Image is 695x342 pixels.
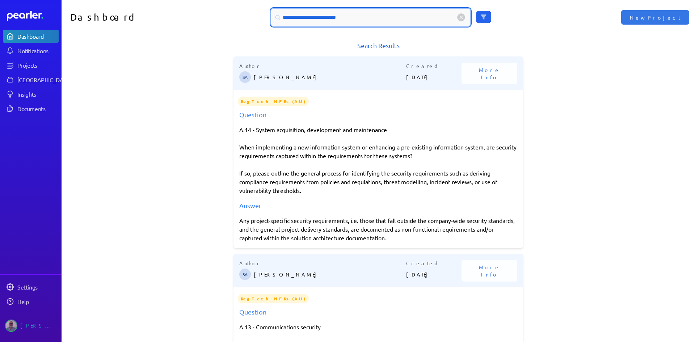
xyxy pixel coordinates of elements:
span: RegTech NFRs (AU) [238,97,309,106]
div: Notifications [17,47,58,54]
a: Documents [3,102,59,115]
a: Notifications [3,44,59,57]
div: Documents [17,105,58,112]
div: Settings [17,283,58,291]
div: [PERSON_NAME] [20,320,56,332]
div: Dashboard [17,33,58,40]
p: [PERSON_NAME] [254,267,406,282]
img: Jason Riches [5,320,17,332]
a: Help [3,295,59,308]
a: [GEOGRAPHIC_DATA] [3,73,59,86]
span: Steve Ackermann [239,269,251,280]
p: [DATE] [406,267,462,282]
p: Author [239,62,406,70]
div: Question [239,307,517,317]
div: [GEOGRAPHIC_DATA] [17,76,71,83]
div: Any project-specific security requirements, i.e. those that fall outside the company-wide securit... [239,216,517,242]
p: [DATE] [406,70,462,84]
p: Created [406,259,462,267]
button: More Info [462,260,517,282]
a: Dashboard [7,11,59,21]
button: New Project [621,10,689,25]
a: Insights [3,88,59,101]
div: Answer [239,200,517,210]
span: Steve Ackermann [239,71,251,83]
div: Help [17,298,58,305]
a: Dashboard [3,30,59,43]
span: New Project [630,14,681,21]
p: Created [406,62,462,70]
a: Settings [3,280,59,294]
p: [PERSON_NAME] [254,70,406,84]
h1: Dashboard [70,9,220,26]
button: More Info [462,63,517,84]
a: Jason Riches's photo[PERSON_NAME] [3,317,59,335]
span: RegTech NFRs (AU) [238,294,309,303]
div: Question [239,110,517,119]
p: Author [239,259,406,267]
div: Projects [17,62,58,69]
div: Insights [17,90,58,98]
span: More Info [470,66,509,81]
span: More Info [470,263,509,278]
p: A.14 - System acquisition, development and maintenance When implementing a new information system... [239,125,517,195]
a: Projects [3,59,59,72]
h1: Search Results [233,41,523,51]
